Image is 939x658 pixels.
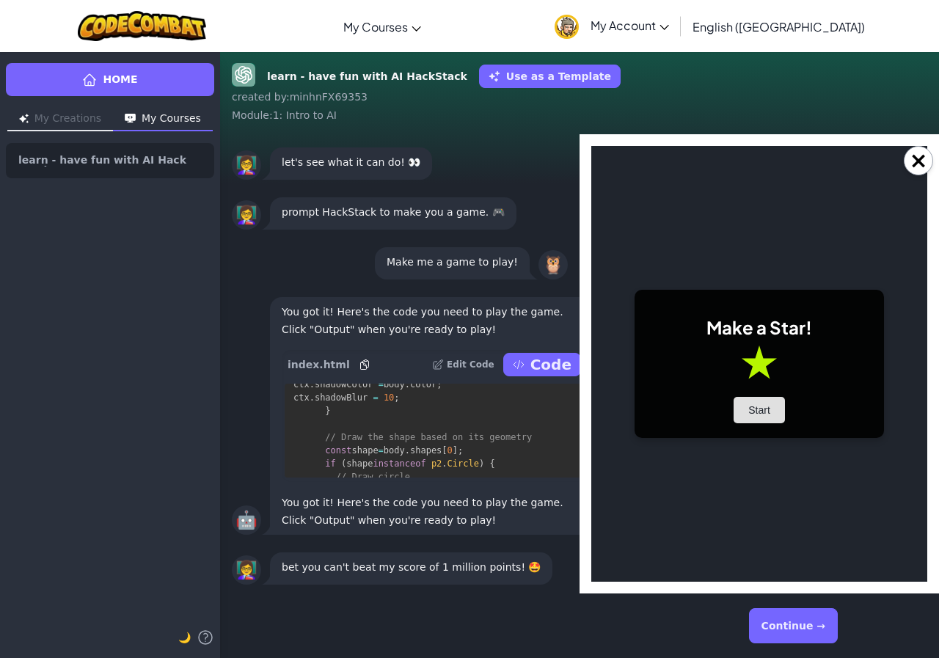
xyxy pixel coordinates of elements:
div: 🤖 [232,505,261,535]
span: ctx [293,392,310,403]
span: ( [341,458,346,469]
img: CodeCombat logo [78,11,206,41]
span: instanceof [373,458,425,469]
span: . [310,392,315,403]
span: shape [346,458,373,469]
span: Circle [447,458,479,469]
span: . [310,379,315,390]
p: bet you can't beat my score of 1 million points! 🤩 [282,558,541,576]
span: // Draw circle [336,472,410,482]
span: [ [442,445,447,456]
span: = [379,379,384,390]
a: Home [6,63,214,96]
p: let's see what it can do! 👀 [282,153,420,171]
a: English ([GEOGRAPHIC_DATA]) [685,7,872,46]
strong: learn - have fun with AI HackStack [267,69,467,84]
span: index.html [288,357,350,372]
span: // Draw the shape based on its geometry [325,432,532,442]
span: ; [394,392,399,403]
span: shadowColor [315,379,373,390]
span: learn - have fun with AI HackStack [18,155,190,167]
img: Icon [19,114,29,123]
a: My Courses [336,7,428,46]
a: My Account [547,3,676,49]
button: Continue → [749,608,838,643]
span: My Courses [343,19,408,34]
span: ; [458,445,463,456]
span: English ([GEOGRAPHIC_DATA]) [693,19,865,34]
div: 🦉 [538,250,568,279]
span: . [442,458,447,469]
button: Edit Code [432,353,494,376]
span: p2 [431,458,442,469]
button: Start [142,251,194,277]
span: created by : minhnFX69353 [232,91,368,103]
p: prompt HackStack to make you a game. 🎮 [282,203,505,221]
span: ) [479,458,484,469]
span: shape [351,445,378,456]
span: 10 [384,392,394,403]
button: Close [904,146,933,175]
h1: Make a Star! [58,170,278,192]
span: My Account [591,18,669,33]
button: My Creations [7,108,113,131]
div: Module : 1: Intro to AI [232,108,927,123]
button: Use as a Template [479,65,621,88]
span: } [325,406,330,416]
p: Make me a game to play! [387,253,518,271]
span: { [489,458,494,469]
button: 🌙 [178,629,191,646]
img: Icon [125,114,136,123]
div: 👩‍🏫 [232,150,261,180]
img: avatar [555,15,579,39]
p: Edit Code [447,359,494,370]
span: . [405,445,410,456]
span: body [384,445,405,456]
img: GPT-4 [232,63,255,87]
p: Code [530,354,571,375]
span: if [325,458,335,469]
span: 🌙 [178,632,191,643]
span: = [379,445,384,456]
p: You got it! Here's the code you need to play the game. Click "Output" when you're ready to play! [282,303,587,338]
span: body [384,379,405,390]
span: color [410,379,436,390]
span: const [325,445,351,456]
span: ] [453,445,458,456]
span: Home [103,72,137,87]
span: . [405,379,410,390]
div: 👩‍🏫 [232,555,261,585]
span: ; [436,379,442,390]
div: 👩‍🏫 [232,200,261,230]
span: shapes [410,445,442,456]
p: You got it! Here's the code you need to play the game. Click "Output" when you're ready to play! [282,494,587,529]
span: = [373,392,378,403]
button: Code [503,353,581,376]
span: shadowBlur [315,392,368,403]
span: ctx [293,379,310,390]
span: 0 [447,445,453,456]
a: learn - have fun with AI HackStack [6,143,214,178]
button: My Courses [113,108,213,131]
